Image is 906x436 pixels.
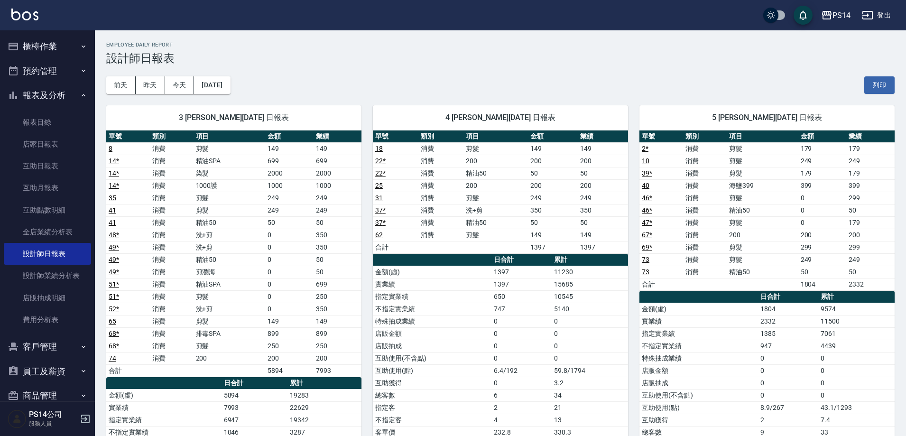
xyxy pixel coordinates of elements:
td: 7061 [818,327,895,340]
td: 消費 [418,167,464,179]
th: 業績 [578,130,628,143]
td: 消費 [683,179,727,192]
td: 0 [491,377,552,389]
td: 洗+剪 [194,241,266,253]
a: 10 [642,157,649,165]
td: 海鹽399 [727,179,798,192]
td: 249 [314,204,361,216]
td: 947 [758,340,818,352]
span: 4 [PERSON_NAME][DATE] 日報表 [384,113,617,122]
td: 消費 [418,155,464,167]
td: 1397 [578,241,628,253]
td: 消費 [150,327,194,340]
th: 累計 [818,291,895,303]
td: 互助使用(不含點) [373,352,491,364]
td: 0 [265,266,313,278]
td: 0 [818,389,895,401]
a: 40 [642,182,649,189]
h3: 設計師日報表 [106,52,895,65]
table: a dense table [373,130,628,254]
td: 249 [798,253,847,266]
td: 8.9/267 [758,401,818,414]
td: 金額(虛) [373,266,491,278]
td: 0 [758,352,818,364]
a: 41 [109,206,116,214]
a: 25 [375,182,383,189]
td: 2000 [265,167,313,179]
button: 客戶管理 [4,334,91,359]
td: 179 [798,167,847,179]
td: 0 [798,204,847,216]
td: 洗+剪 [194,303,266,315]
td: 0 [552,340,628,352]
td: 200 [463,179,528,192]
td: 149 [578,142,628,155]
td: 2332 [846,278,895,290]
td: 洗+剪 [194,229,266,241]
td: 精油50 [463,167,528,179]
td: 2000 [314,167,361,179]
td: 店販抽成 [639,377,758,389]
h2: Employee Daily Report [106,42,895,48]
th: 累計 [552,254,628,266]
td: 精油50 [194,253,266,266]
img: Person [8,409,27,428]
td: 1000護 [194,179,266,192]
td: 179 [798,142,847,155]
td: 149 [265,315,313,327]
td: 3.2 [552,377,628,389]
td: 消費 [683,192,727,204]
td: 200 [846,229,895,241]
td: 699 [265,155,313,167]
td: 0 [818,377,895,389]
td: 15685 [552,278,628,290]
td: 剪髮 [727,241,798,253]
td: 650 [491,290,552,303]
td: 0 [552,352,628,364]
td: 不指定實業績 [639,340,758,352]
td: 747 [491,303,552,315]
a: 費用分析表 [4,309,91,331]
td: 0 [265,229,313,241]
a: 65 [109,317,116,325]
td: 洗+剪 [463,204,528,216]
td: 消費 [150,216,194,229]
td: 精油50 [463,216,528,229]
td: 消費 [683,142,727,155]
td: 1000 [265,179,313,192]
td: 剪髮 [727,155,798,167]
td: 249 [314,192,361,204]
td: 0 [265,303,313,315]
td: 399 [798,179,847,192]
td: 消費 [150,192,194,204]
td: 剪髮 [463,142,528,155]
td: 299 [846,192,895,204]
img: Logo [11,9,38,20]
td: 22629 [287,401,361,414]
td: 消費 [683,216,727,229]
td: 消費 [150,266,194,278]
th: 日合計 [491,254,552,266]
td: 5894 [222,389,288,401]
td: 249 [846,155,895,167]
th: 類別 [418,130,464,143]
td: 149 [528,229,578,241]
td: 1385 [758,327,818,340]
button: 前天 [106,76,136,94]
td: 19283 [287,389,361,401]
td: 299 [798,241,847,253]
td: 金額(虛) [106,389,222,401]
td: 剪瀏海 [194,266,266,278]
td: 精油50 [727,266,798,278]
td: 0 [265,253,313,266]
td: 200 [727,229,798,241]
td: 實業績 [106,401,222,414]
td: 6 [491,389,552,401]
td: 消費 [150,340,194,352]
td: 染髮 [194,167,266,179]
td: 精油50 [194,216,266,229]
td: 消費 [683,241,727,253]
td: 0 [758,364,818,377]
td: 剪髮 [463,192,528,204]
td: 179 [846,142,895,155]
